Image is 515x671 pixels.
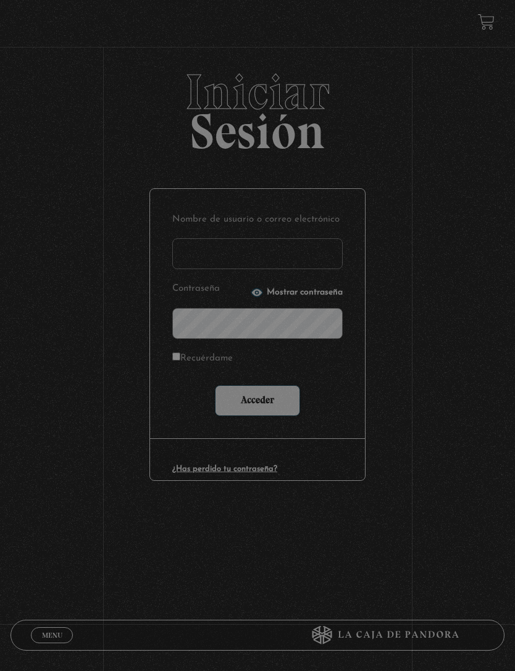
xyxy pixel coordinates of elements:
[172,211,343,229] label: Nombre de usuario o correo electrónico
[267,288,343,297] span: Mostrar contraseña
[215,385,300,416] input: Acceder
[478,14,495,30] a: View your shopping cart
[38,642,67,651] span: Cerrar
[10,67,505,146] h2: Sesión
[172,465,277,473] a: ¿Has perdido tu contraseña?
[172,352,180,361] input: Recuérdame
[10,67,505,117] span: Iniciar
[251,286,343,299] button: Mostrar contraseña
[172,350,233,368] label: Recuérdame
[172,280,247,298] label: Contraseña
[42,631,62,639] span: Menu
